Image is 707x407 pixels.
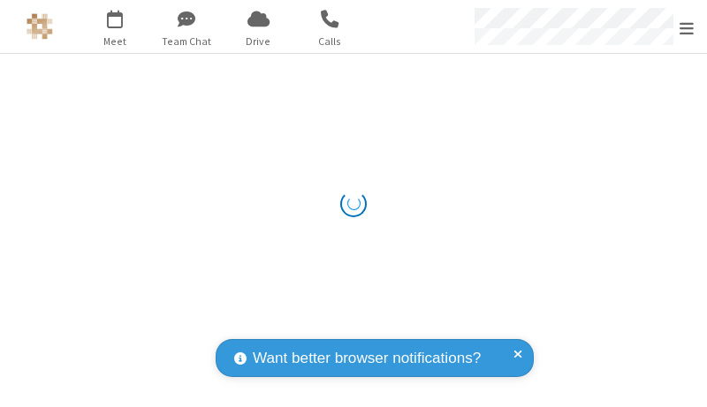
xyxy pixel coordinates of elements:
span: Want better browser notifications? [253,347,481,370]
span: Drive [225,34,292,49]
img: Astra [27,13,53,40]
span: Calls [297,34,363,49]
span: Team Chat [154,34,220,49]
span: Meet [82,34,148,49]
